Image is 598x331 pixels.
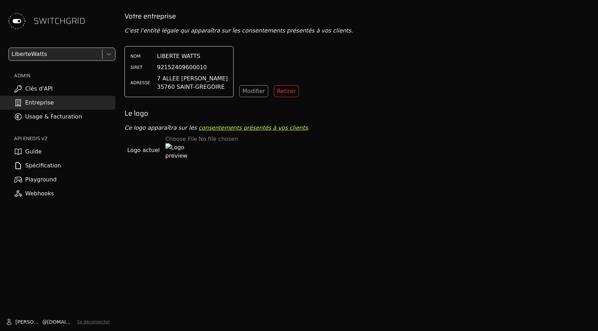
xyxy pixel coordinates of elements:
label: NOM [130,53,151,59]
span: SWITCHGRID [34,15,85,27]
span: @ [42,318,47,325]
img: Logo preview [165,143,188,166]
span: Logo actuel [127,146,160,154]
button: Retirer [274,85,299,97]
button: Se déconnecter [77,319,110,325]
h2: Le logo [124,108,592,118]
div: Retirer [277,87,296,95]
label: ADRESSE [130,80,151,86]
button: Modifier [239,85,268,97]
span: LIBERTE WATTS [157,52,200,60]
div: Modifier [242,87,265,95]
p: Ce logo apparaîtra sur les . [124,124,592,132]
span: [DOMAIN_NAME] [47,318,74,325]
label: SIRET [130,65,151,70]
img: Switchgrid Logo [6,10,28,32]
h2: API ENEDIS v2 [14,135,115,142]
span: 92152409600010 [157,63,207,72]
h2: ADMIN [14,72,115,79]
span: 7 ALLEE [PERSON_NAME] [157,74,228,83]
h2: Votre entreprise [124,11,592,21]
span: [PERSON_NAME] [15,318,42,325]
p: C'est l'entité légale qui apparaîtra sur les consentements présentés à vos clients. [124,27,592,35]
span: 35760 SAINT-GREGOIRE [157,83,228,91]
a: consentements présentés à vos clients [199,124,308,131]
